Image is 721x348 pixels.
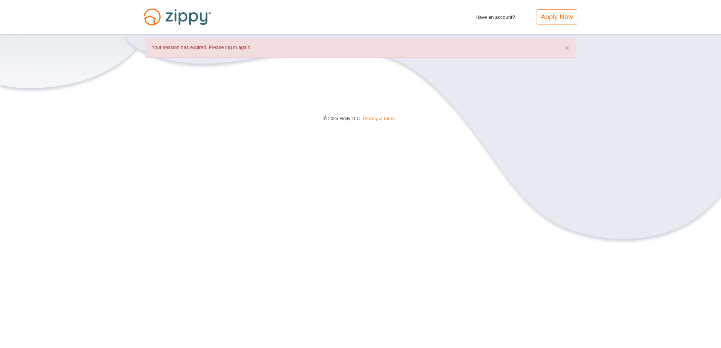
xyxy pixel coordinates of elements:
span: © 2025 Floify LLC [324,116,360,121]
button: × [565,44,569,52]
div: Your session has expired. Please log in again. [146,38,575,58]
a: Privacy & Terms [363,116,396,121]
span: Have an account? [476,9,515,21]
a: Apply Now [537,9,577,24]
